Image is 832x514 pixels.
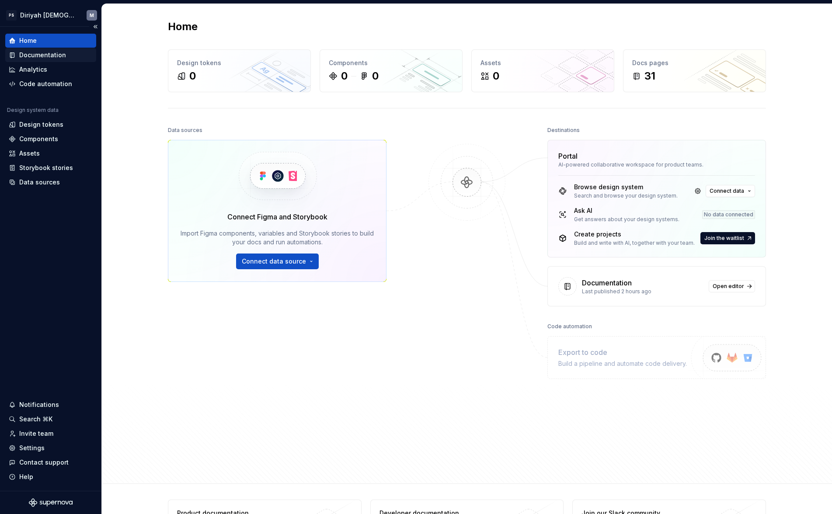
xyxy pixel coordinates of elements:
[574,240,695,247] div: Build and write with AI, together with your team.
[5,34,96,48] a: Home
[372,69,379,83] div: 0
[644,69,655,83] div: 31
[189,69,196,83] div: 0
[480,59,605,67] div: Assets
[19,444,45,452] div: Settings
[329,59,453,67] div: Components
[700,232,755,244] button: Join the waitlist
[90,12,94,19] div: M
[5,441,96,455] a: Settings
[19,149,40,158] div: Assets
[493,69,499,83] div: 0
[320,49,463,92] a: Components00
[19,36,37,45] div: Home
[19,415,52,424] div: Search ⌘K
[574,192,678,199] div: Search and browse your design system.
[5,161,96,175] a: Storybook stories
[5,470,96,484] button: Help
[471,49,614,92] a: Assets0
[19,458,69,467] div: Contact support
[5,77,96,91] a: Code automation
[547,124,580,136] div: Destinations
[709,280,755,292] a: Open editor
[704,235,744,242] span: Join the waitlist
[5,118,96,132] a: Design tokens
[710,188,744,194] span: Connect data
[558,359,687,368] div: Build a pipeline and automate code delivery.
[5,48,96,62] a: Documentation
[632,59,757,67] div: Docs pages
[5,398,96,412] button: Notifications
[558,347,687,358] div: Export to code
[558,161,755,168] div: AI-powered collaborative workspace for product teams.
[5,412,96,426] button: Search ⌘K
[5,146,96,160] a: Assets
[6,10,17,21] div: PS
[19,135,58,143] div: Components
[177,59,302,67] div: Design tokens
[168,124,202,136] div: Data sources
[5,175,96,189] a: Data sources
[19,65,47,74] div: Analytics
[558,151,578,161] div: Portal
[5,132,96,146] a: Components
[574,183,678,191] div: Browse design system
[574,216,679,223] div: Get answers about your design systems.
[713,283,744,290] span: Open editor
[706,185,755,197] button: Connect data
[168,49,311,92] a: Design tokens0
[5,63,96,76] a: Analytics
[19,80,72,88] div: Code automation
[19,51,66,59] div: Documentation
[547,320,592,333] div: Code automation
[89,21,101,33] button: Collapse sidebar
[19,178,60,187] div: Data sources
[19,400,59,409] div: Notifications
[5,427,96,441] a: Invite team
[19,472,33,481] div: Help
[2,6,100,24] button: PSDiriyah [DEMOGRAPHIC_DATA]M
[19,120,63,129] div: Design tokens
[19,429,53,438] div: Invite team
[168,20,198,34] h2: Home
[181,229,374,247] div: Import Figma components, variables and Storybook stories to build your docs and run automations.
[227,212,327,222] div: Connect Figma and Storybook
[574,230,695,239] div: Create projects
[7,107,59,114] div: Design system data
[242,257,306,266] span: Connect data source
[5,455,96,469] button: Contact support
[236,254,319,269] button: Connect data source
[29,498,73,507] svg: Supernova Logo
[19,163,73,172] div: Storybook stories
[582,278,632,288] div: Documentation
[623,49,766,92] a: Docs pages31
[574,206,679,215] div: Ask AI
[341,69,348,83] div: 0
[582,288,703,295] div: Last published 2 hours ago
[20,11,76,20] div: Diriyah [DEMOGRAPHIC_DATA]
[702,210,755,219] div: No data connected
